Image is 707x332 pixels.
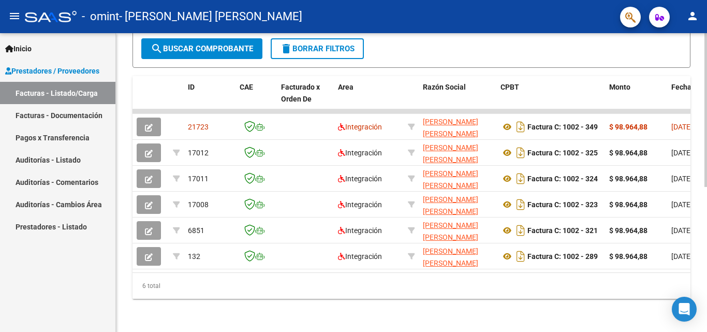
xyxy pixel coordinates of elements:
[423,116,492,138] div: 27403808453
[671,200,693,209] span: [DATE]
[496,76,605,122] datatable-header-cell: CPBT
[527,252,598,261] strong: Factura C: 1002 - 289
[423,83,466,91] span: Razón Social
[514,248,527,265] i: Descargar documento
[423,118,478,138] span: [PERSON_NAME] [PERSON_NAME]
[132,273,690,299] div: 6 total
[423,168,492,190] div: 27403808453
[671,226,693,235] span: [DATE]
[280,42,292,55] mat-icon: delete
[686,10,699,22] mat-icon: person
[5,43,32,54] span: Inicio
[235,76,277,122] datatable-header-cell: CAE
[609,226,647,235] strong: $ 98.964,88
[514,170,527,187] i: Descargar documento
[671,175,693,183] span: [DATE]
[338,200,382,209] span: Integración
[419,76,496,122] datatable-header-cell: Razón Social
[141,38,262,59] button: Buscar Comprobante
[277,76,334,122] datatable-header-cell: Facturado x Orden De
[338,175,382,183] span: Integración
[609,123,647,131] strong: $ 98.964,88
[188,149,209,157] span: 17012
[338,83,353,91] span: Area
[609,175,647,183] strong: $ 98.964,88
[188,252,200,261] span: 132
[281,83,320,103] span: Facturado x Orden De
[671,149,693,157] span: [DATE]
[609,200,647,209] strong: $ 98.964,88
[527,200,598,209] strong: Factura C: 1002 - 323
[188,83,195,91] span: ID
[151,44,253,53] span: Buscar Comprobante
[609,252,647,261] strong: $ 98.964,88
[280,44,355,53] span: Borrar Filtros
[82,5,119,28] span: - omint
[188,226,204,235] span: 6851
[527,123,598,131] strong: Factura C: 1002 - 349
[188,175,209,183] span: 17011
[240,83,253,91] span: CAE
[188,200,209,209] span: 17008
[514,196,527,213] i: Descargar documento
[423,143,478,164] span: [PERSON_NAME] [PERSON_NAME]
[527,175,598,183] strong: Factura C: 1002 - 324
[151,42,163,55] mat-icon: search
[338,252,382,261] span: Integración
[423,247,478,267] span: [PERSON_NAME] [PERSON_NAME]
[5,65,99,77] span: Prestadores / Proveedores
[423,221,478,241] span: [PERSON_NAME] [PERSON_NAME]
[423,194,492,215] div: 27403808453
[423,142,492,164] div: 27403808453
[338,149,382,157] span: Integración
[671,123,693,131] span: [DATE]
[338,123,382,131] span: Integración
[527,149,598,157] strong: Factura C: 1002 - 325
[423,195,478,215] span: [PERSON_NAME] [PERSON_NAME]
[514,145,527,161] i: Descargar documento
[8,10,21,22] mat-icon: menu
[672,297,697,322] div: Open Intercom Messenger
[609,149,647,157] strong: $ 98.964,88
[119,5,302,28] span: - [PERSON_NAME] [PERSON_NAME]
[423,220,492,241] div: 27403808453
[184,76,235,122] datatable-header-cell: ID
[271,38,364,59] button: Borrar Filtros
[514,222,527,239] i: Descargar documento
[527,226,598,235] strong: Factura C: 1002 - 321
[605,76,667,122] datatable-header-cell: Monto
[188,123,209,131] span: 21723
[671,252,693,261] span: [DATE]
[334,76,404,122] datatable-header-cell: Area
[500,83,519,91] span: CPBT
[423,246,492,267] div: 27403808453
[338,226,382,235] span: Integración
[514,119,527,135] i: Descargar documento
[609,83,630,91] span: Monto
[423,169,478,190] span: [PERSON_NAME] [PERSON_NAME]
